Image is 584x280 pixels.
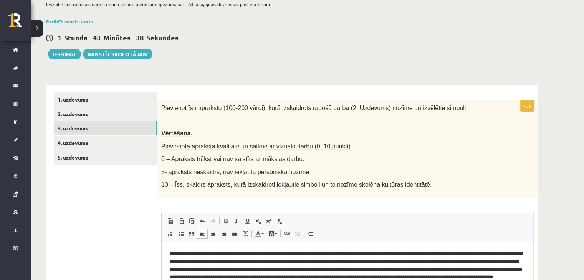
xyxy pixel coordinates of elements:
a: Parādīt punktu skalu [46,18,93,25]
a: Slīpraksts (vadīšanas taustiņš+I) [231,216,242,226]
a: Atkārtot (vadīšanas taustiņš+Y) [208,216,218,226]
p: Ieskaitē būs radošais darbs, nepieciešami piederumi gleznošanai – A4 lapa, guaša krāsas vai paste... [46,1,534,8]
a: Rīgas 1. Tālmācības vidusskola [8,13,31,33]
a: Math [240,229,251,239]
a: Izlīdzināt pa kreisi [197,229,208,239]
a: Ievietot/noņemt numurētu sarakstu [165,229,175,239]
a: Bloka citāts [186,229,197,239]
a: Ievietot lapas pārtraukumu drukai [305,229,316,239]
span: Pievienot īsu aprakstu (100-200 vārdi), kurā izskaidrots radošā darba (2. Uzdevums) nozīme un izv... [161,105,468,111]
body: Bagātinātā teksta redaktors, wiswyg-editor-user-answer-47433777207780 [8,8,364,48]
span: 10 – Īss, skaidrs apraksts, kurā izskaidroti iekļautie simboli un to nozīme skolēna kultūras iden... [161,181,432,188]
a: 3. uzdevums [54,121,157,135]
span: Minūtes [103,33,131,42]
span: Vērtēšana. [161,130,192,137]
a: 1. uzdevums [54,92,157,107]
a: Rakstīt skolotājam [83,49,152,59]
a: Teksta krāsa [253,229,266,239]
a: Ievietot kā vienkāršu tekstu (vadīšanas taustiņš+pārslēgšanas taustiņš+V) [175,216,186,226]
a: 2. uzdevums [54,107,157,121]
a: Ievietot no Worda [186,216,197,226]
span: Pievienotā apraksta kvalitāte un saikne ar vizuālo darbu (0–10 punkti) [161,143,351,150]
span: 43 [93,33,101,42]
a: Pasvītrojums (vadīšanas taustiņš+U) [242,216,253,226]
span: 0 – Apraksts trūkst vai nav saistīts ar mākslas darbu. [161,156,304,162]
a: Izlīdzināt pa labi [218,229,229,239]
p: 10p [520,100,534,112]
span: 1 [58,33,61,42]
button: Iesniegt [48,49,81,59]
a: Apakšraksts [253,216,263,226]
a: Treknraksts (vadīšanas taustiņš+B) [220,216,231,226]
a: Atcelt (vadīšanas taustiņš+Z) [197,216,208,226]
a: 4. uzdevums [54,136,157,150]
a: Izlīdzināt malas [229,229,240,239]
a: Saite (vadīšanas taustiņš+K) [281,229,292,239]
a: Ielīmēt (vadīšanas taustiņš+V) [165,216,175,226]
a: Atsaistīt [292,229,303,239]
a: Augšraksts [263,216,274,226]
a: Fona krāsa [266,229,280,239]
span: Sekundes [146,33,179,42]
span: 5- apraksts neskaidrs, nav iekļauta personiskā nozīme [161,169,309,175]
a: Ievietot/noņemt sarakstu ar aizzīmēm [175,229,186,239]
a: Centrēti [208,229,218,239]
span: Stunda [64,33,88,42]
a: 5. uzdevums [54,150,157,165]
span: 38 [136,33,144,42]
a: Noņemt stilus [274,216,285,226]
